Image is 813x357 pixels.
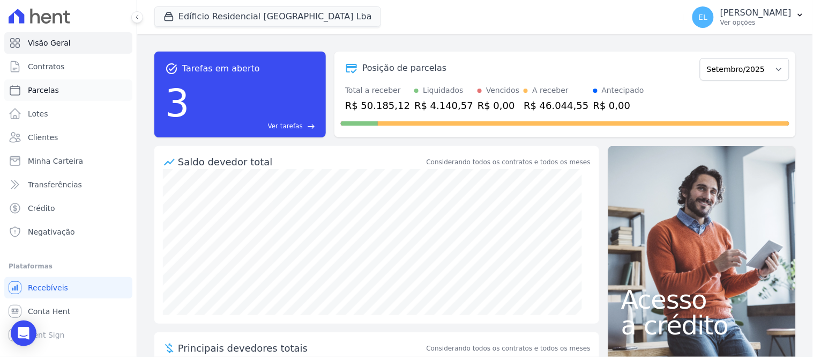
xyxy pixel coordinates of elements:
[720,18,792,27] p: Ver opções
[28,282,68,293] span: Recebíveis
[4,32,132,54] a: Visão Geral
[178,341,424,355] span: Principais devedores totais
[154,6,381,27] button: Edíficio Residencial [GEOGRAPHIC_DATA] Lba
[362,62,447,75] div: Posição de parcelas
[28,61,64,72] span: Contratos
[268,121,303,131] span: Ver tarefas
[4,174,132,195] a: Transferências
[194,121,315,131] a: Ver tarefas east
[486,85,519,96] div: Vencidos
[28,108,48,119] span: Lotes
[414,98,473,113] div: R$ 4.140,57
[28,132,58,143] span: Clientes
[165,75,190,131] div: 3
[178,155,424,169] div: Saldo devedor total
[621,287,783,312] span: Acesso
[182,62,260,75] span: Tarefas em aberto
[602,85,644,96] div: Antecipado
[28,227,75,237] span: Negativação
[4,79,132,101] a: Parcelas
[4,198,132,219] a: Crédito
[9,260,128,273] div: Plataformas
[478,98,519,113] div: R$ 0,00
[28,179,82,190] span: Transferências
[423,85,464,96] div: Liquidados
[4,56,132,77] a: Contratos
[621,312,783,338] span: a crédito
[684,2,813,32] button: EL [PERSON_NAME] Ver opções
[345,98,410,113] div: R$ 50.185,12
[4,221,132,243] a: Negativação
[165,62,178,75] span: task_alt
[593,98,644,113] div: R$ 0,00
[427,157,591,167] div: Considerando todos os contratos e todos os meses
[307,122,315,130] span: east
[524,98,588,113] div: R$ 46.044,55
[28,203,55,214] span: Crédito
[4,150,132,172] a: Minha Carteira
[28,156,83,166] span: Minha Carteira
[699,13,708,21] span: EL
[28,306,70,317] span: Conta Hent
[4,301,132,322] a: Conta Hent
[532,85,569,96] div: A receber
[345,85,410,96] div: Total a receber
[4,277,132,298] a: Recebíveis
[28,38,71,48] span: Visão Geral
[28,85,59,96] span: Parcelas
[427,344,591,353] span: Considerando todos os contratos e todos os meses
[4,103,132,125] a: Lotes
[720,8,792,18] p: [PERSON_NAME]
[4,127,132,148] a: Clientes
[11,320,36,346] div: Open Intercom Messenger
